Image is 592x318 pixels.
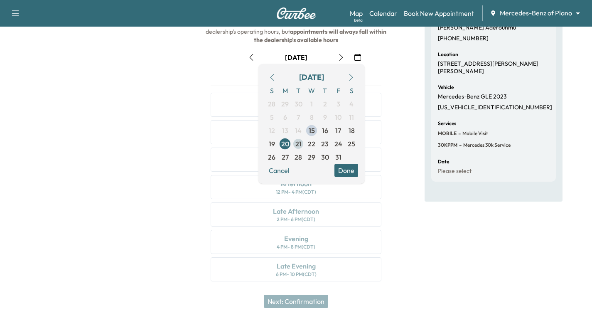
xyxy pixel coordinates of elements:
span: 26 [268,152,275,162]
span: 6 [283,112,287,122]
p: [PHONE_NUMBER] [438,35,489,42]
span: 16 [322,126,328,136]
span: 22 [308,139,315,149]
span: 13 [282,126,288,136]
span: S [265,84,278,97]
span: M [278,84,292,97]
span: 29 [281,99,289,109]
span: 15 [309,126,315,136]
h6: Vehicle [438,85,454,90]
h6: Location [438,52,458,57]
span: 2 [323,99,327,109]
button: Done [334,164,358,177]
span: 30KPPM [438,142,457,148]
h6: Date [438,159,449,164]
p: [STREET_ADDRESS][PERSON_NAME][PERSON_NAME] [438,60,549,75]
p: [US_VEHICLE_IDENTIFICATION_NUMBER] [438,104,552,111]
a: Calendar [369,8,397,18]
span: 7 [297,112,300,122]
span: 24 [334,139,342,149]
span: 10 [335,112,341,122]
span: 5 [270,112,274,122]
span: F [332,84,345,97]
span: 28 [295,152,302,162]
span: 11 [349,112,354,122]
span: S [345,84,358,97]
span: 12 [269,126,275,136]
span: 28 [268,99,275,109]
span: 31 [335,152,341,162]
h6: Services [438,121,456,126]
span: 23 [321,139,329,149]
span: - [457,129,461,138]
div: [DATE] [299,71,324,83]
div: [DATE] [285,53,307,62]
span: 21 [295,139,302,149]
span: 3 [337,99,340,109]
span: W [305,84,318,97]
p: [PERSON_NAME] Aderounmu [438,24,516,32]
span: 29 [308,152,315,162]
span: T [318,84,332,97]
a: Book New Appointment [404,8,474,18]
img: Curbee Logo [276,7,316,19]
span: 27 [282,152,289,162]
span: 30 [295,99,302,109]
span: Mercedes 30k Service [462,142,511,148]
span: Mobile Visit [461,130,488,137]
span: 30 [321,152,329,162]
span: Mercedes-Benz of Plano [500,8,572,18]
p: Mercedes-Benz GLE 2023 [438,93,507,101]
span: 14 [295,126,302,136]
div: Beta [354,17,363,23]
span: T [292,84,305,97]
span: 17 [335,126,341,136]
span: 1 [310,99,313,109]
span: 18 [349,126,355,136]
b: appointments will always fall within the dealership's available hours [254,28,388,44]
span: 4 [349,99,354,109]
span: MOBILE [438,130,457,137]
span: 25 [348,139,355,149]
span: 9 [323,112,327,122]
p: Please select [438,168,472,175]
span: - [457,141,462,149]
span: 20 [281,139,289,149]
button: Cancel [265,164,293,177]
span: 8 [310,112,314,122]
a: MapBeta [350,8,363,18]
span: 19 [269,139,275,149]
